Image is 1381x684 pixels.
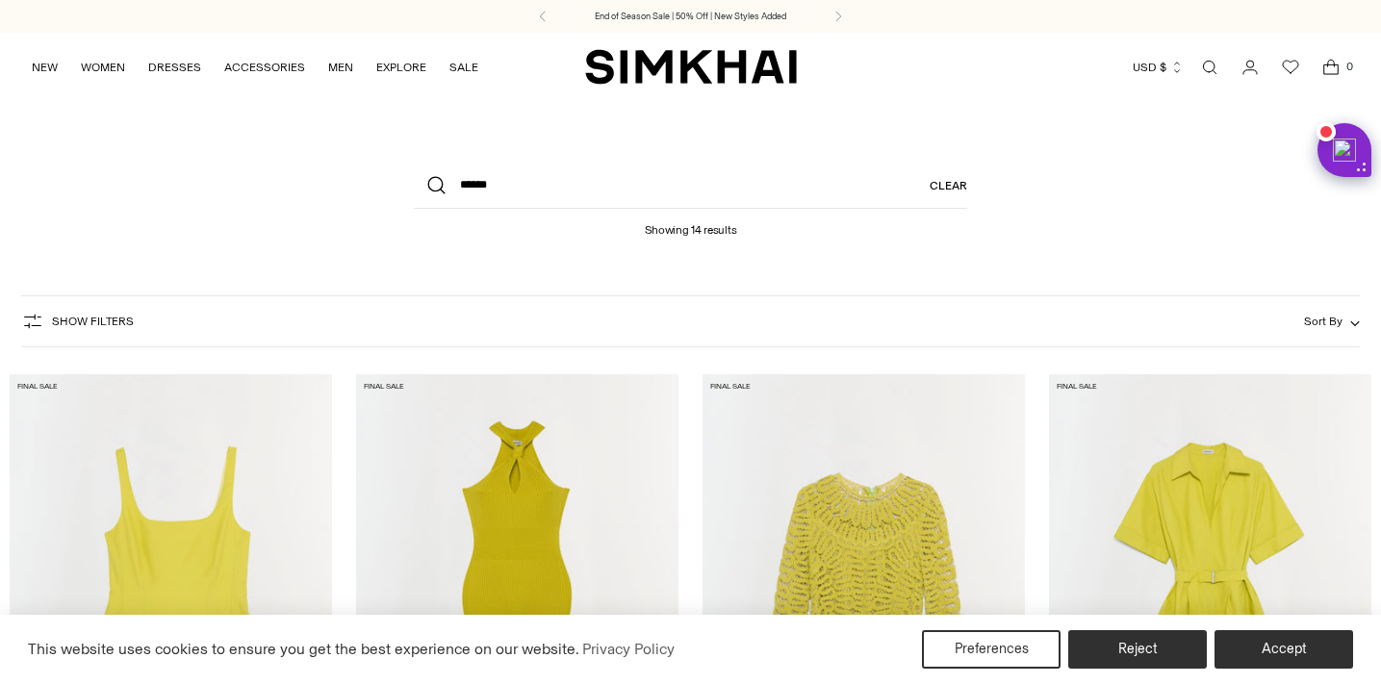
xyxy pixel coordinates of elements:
a: Clear [930,163,967,209]
a: WOMEN [81,46,125,89]
a: Open cart modal [1312,48,1350,87]
a: NEW [32,46,58,89]
a: Privacy Policy (opens in a new tab) [579,635,678,664]
button: Sort By [1304,311,1360,332]
button: Preferences [922,630,1061,669]
a: Open search modal [1190,48,1229,87]
button: Search [414,163,460,209]
a: DRESSES [148,46,201,89]
a: Wishlist [1271,48,1310,87]
a: SIMKHAI [585,48,797,86]
span: Show Filters [52,315,134,328]
a: ACCESSORIES [224,46,305,89]
a: End of Season Sale | 50% Off | New Styles Added [595,10,786,23]
button: Accept [1215,630,1353,669]
a: SALE [449,46,478,89]
span: 0 [1341,58,1358,75]
h1: Showing 14 results [645,209,737,237]
span: This website uses cookies to ensure you get the best experience on our website. [28,640,579,658]
a: MEN [328,46,353,89]
span: Sort By [1304,315,1343,328]
button: Show Filters [21,306,134,337]
a: Go to the account page [1231,48,1269,87]
button: USD $ [1133,46,1184,89]
button: Reject [1068,630,1207,669]
a: EXPLORE [376,46,426,89]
